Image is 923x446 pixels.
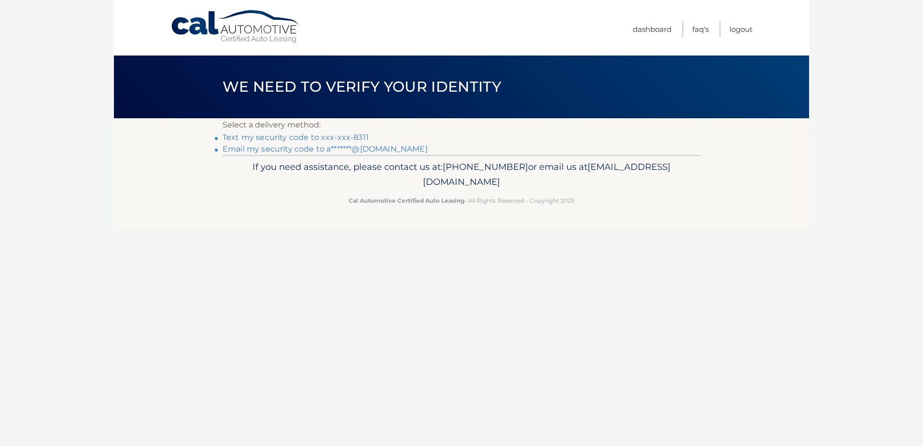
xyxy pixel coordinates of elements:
p: If you need assistance, please contact us at: or email us at [229,159,694,190]
a: Email my security code to a*******@[DOMAIN_NAME] [223,144,428,153]
p: - All Rights Reserved - Copyright 2025 [229,195,694,206]
a: Text my security code to xxx-xxx-8311 [223,133,369,142]
span: We need to verify your identity [223,78,501,96]
a: FAQ's [692,21,709,37]
a: Cal Automotive [170,10,301,44]
strong: Cal Automotive Certified Auto Leasing [349,197,464,204]
a: Logout [729,21,753,37]
a: Dashboard [633,21,671,37]
span: [PHONE_NUMBER] [443,161,528,172]
p: Select a delivery method: [223,118,700,132]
